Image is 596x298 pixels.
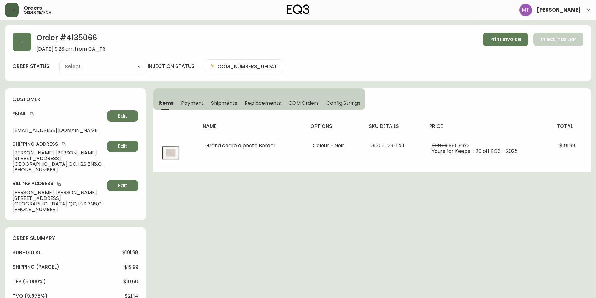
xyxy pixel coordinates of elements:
[13,235,138,242] h4: order summary
[13,249,41,256] h4: sub-total
[13,190,104,195] span: [PERSON_NAME] [PERSON_NAME]
[29,111,35,117] button: copy
[36,46,105,52] span: [DATE] 9:23 am from CA_FR
[429,123,547,130] h4: price
[310,123,359,130] h4: options
[118,113,127,119] span: Edit
[13,207,104,212] span: [PHONE_NUMBER]
[13,150,104,156] span: [PERSON_NAME] [PERSON_NAME]
[326,100,360,106] span: Config Strings
[205,142,276,149] span: Grand cadre à photo Border
[519,4,532,16] img: 397d82b7ede99da91c28605cdd79fceb
[107,110,138,122] button: Edit
[211,100,237,106] span: Shipments
[107,141,138,152] button: Edit
[288,100,319,106] span: COM Orders
[432,148,518,155] span: Yours for Keeps - 20 off EQ3 - 2025
[245,100,281,106] span: Replacements
[13,141,104,148] h4: Shipping Address
[13,128,104,133] span: [EMAIL_ADDRESS][DOMAIN_NAME]
[483,33,528,46] button: Print Invoice
[369,123,419,130] h4: sku details
[56,181,62,187] button: copy
[432,142,447,149] span: $119.99
[557,123,586,130] h4: total
[13,156,104,161] span: [STREET_ADDRESS]
[13,195,104,201] span: [STREET_ADDRESS]
[123,279,138,285] span: $10.60
[148,63,195,70] h4: injection status
[13,161,104,167] span: [GEOGRAPHIC_DATA] , QC , H2S 2N6 , CA
[313,143,356,149] li: Colour - Noir
[13,264,59,270] h4: Shipping ( Parcel )
[118,182,127,189] span: Edit
[161,143,181,163] img: b1ebfc34-97e0-4b28-a6fa-b90c5535d7da.jpg
[118,143,127,150] span: Edit
[13,96,138,103] h4: customer
[36,33,105,46] h2: Order # 4135066
[122,250,138,255] span: $191.98
[13,110,104,117] h4: Email
[181,100,204,106] span: Payment
[124,265,138,270] span: $19.99
[203,123,301,130] h4: name
[449,142,470,149] span: $95.99 x 2
[13,167,104,173] span: [PHONE_NUMBER]
[371,142,404,149] span: 3130-629-1 x 1
[24,6,42,11] span: Orders
[559,142,575,149] span: $191.98
[13,180,104,187] h4: Billing Address
[13,201,104,207] span: [GEOGRAPHIC_DATA] , QC , H2S 2N6 , CA
[537,8,581,13] span: [PERSON_NAME]
[107,180,138,191] button: Edit
[24,11,51,14] h5: order search
[490,36,521,43] span: Print Invoice
[158,100,174,106] span: Items
[13,278,46,285] h4: tps (5.000%)
[287,4,310,14] img: logo
[61,141,67,147] button: copy
[13,63,49,70] label: order status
